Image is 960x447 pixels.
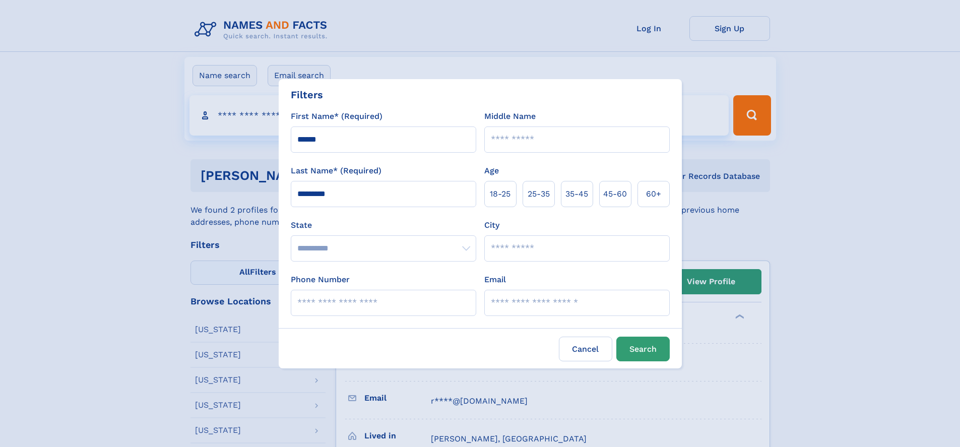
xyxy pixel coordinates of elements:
[291,87,323,102] div: Filters
[565,188,588,200] span: 35‑45
[291,274,350,286] label: Phone Number
[646,188,661,200] span: 60+
[603,188,627,200] span: 45‑60
[484,274,506,286] label: Email
[484,110,536,122] label: Middle Name
[291,110,382,122] label: First Name* (Required)
[484,219,499,231] label: City
[528,188,550,200] span: 25‑35
[484,165,499,177] label: Age
[490,188,510,200] span: 18‑25
[559,337,612,361] label: Cancel
[616,337,670,361] button: Search
[291,219,476,231] label: State
[291,165,381,177] label: Last Name* (Required)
